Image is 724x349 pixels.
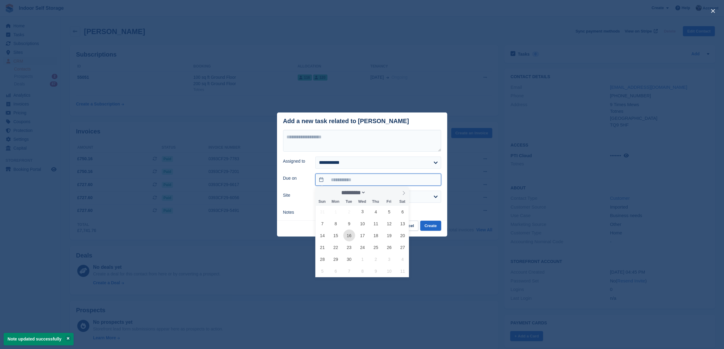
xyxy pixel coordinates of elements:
span: Fri [382,200,396,204]
span: September 12, 2025 [383,218,395,230]
span: September 21, 2025 [317,241,328,253]
span: September 20, 2025 [397,230,409,241]
span: September 23, 2025 [343,241,355,253]
span: October 10, 2025 [383,265,395,277]
span: Wed [355,200,369,204]
span: Sat [396,200,409,204]
button: Create [420,221,441,231]
span: Mon [329,200,342,204]
span: September 24, 2025 [357,241,369,253]
span: Tue [342,200,355,204]
span: Sun [315,200,329,204]
span: September 7, 2025 [317,218,328,230]
span: October 6, 2025 [330,265,342,277]
span: September 26, 2025 [383,241,395,253]
input: Year [366,189,385,196]
button: close [708,6,718,16]
label: Assigned to [283,158,308,164]
span: September 25, 2025 [370,241,382,253]
span: September 3, 2025 [357,206,369,218]
span: September 10, 2025 [357,218,369,230]
span: September 8, 2025 [330,218,342,230]
span: September 9, 2025 [343,218,355,230]
span: September 4, 2025 [370,206,382,218]
span: October 4, 2025 [397,253,409,265]
span: September 18, 2025 [370,230,382,241]
span: Thu [369,200,382,204]
p: Note updated successfully [4,333,74,345]
label: Site [283,192,308,199]
span: September 27, 2025 [397,241,409,253]
span: September 22, 2025 [330,241,342,253]
span: October 11, 2025 [397,265,409,277]
span: September 15, 2025 [330,230,342,241]
span: September 1, 2025 [330,206,342,218]
span: October 7, 2025 [343,265,355,277]
span: October 2, 2025 [370,253,382,265]
div: Add a new task related to [PERSON_NAME] [283,118,409,125]
span: September 16, 2025 [343,230,355,241]
span: October 8, 2025 [357,265,369,277]
span: September 30, 2025 [343,253,355,265]
span: September 28, 2025 [317,253,328,265]
span: October 3, 2025 [383,253,395,265]
span: September 13, 2025 [397,218,409,230]
span: October 1, 2025 [357,253,369,265]
span: September 2, 2025 [343,206,355,218]
label: Due on [283,175,308,181]
label: Notes [283,209,308,216]
span: September 6, 2025 [397,206,409,218]
span: September 5, 2025 [383,206,395,218]
span: September 29, 2025 [330,253,342,265]
span: September 17, 2025 [357,230,369,241]
span: October 9, 2025 [370,265,382,277]
span: September 14, 2025 [317,230,328,241]
span: September 11, 2025 [370,218,382,230]
span: August 31, 2025 [317,206,328,218]
span: October 5, 2025 [317,265,328,277]
select: Month [339,189,366,196]
span: September 19, 2025 [383,230,395,241]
